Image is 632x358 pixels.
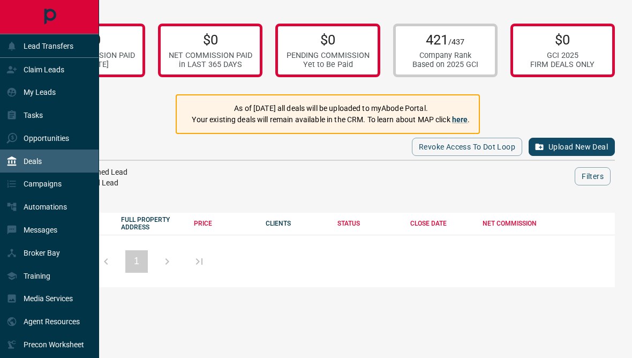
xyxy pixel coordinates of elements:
[121,216,183,231] div: FULL PROPERTY ADDRESS
[266,220,326,227] div: CLIENTS
[530,32,595,48] p: $0
[575,167,611,185] button: Filters
[169,32,252,48] p: $0
[483,220,548,227] div: NET COMMISSION
[169,60,252,69] div: in LAST 365 DAYS
[125,250,148,273] button: 1
[287,32,370,48] p: $0
[412,138,522,156] button: Revoke Access to Dot Loop
[530,51,595,60] div: GCI 2025
[412,32,478,48] p: 421
[530,60,595,69] div: FIRM DEALS ONLY
[529,138,615,156] button: Upload New Deal
[287,60,370,69] div: Yet to Be Paid
[448,38,464,47] span: /437
[169,51,252,60] div: NET COMMISSION PAID
[452,115,468,124] a: here
[412,51,478,60] div: Company Rank
[337,220,400,227] div: STATUS
[192,114,470,125] p: Your existing deals will remain available in the CRM. To learn about MAP click .
[412,60,478,69] div: Based on 2025 GCI
[194,220,255,227] div: PRICE
[287,51,370,60] div: PENDING COMMISSION
[192,103,470,114] p: As of [DATE] all deals will be uploaded to myAbode Portal.
[410,220,472,227] div: CLOSE DATE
